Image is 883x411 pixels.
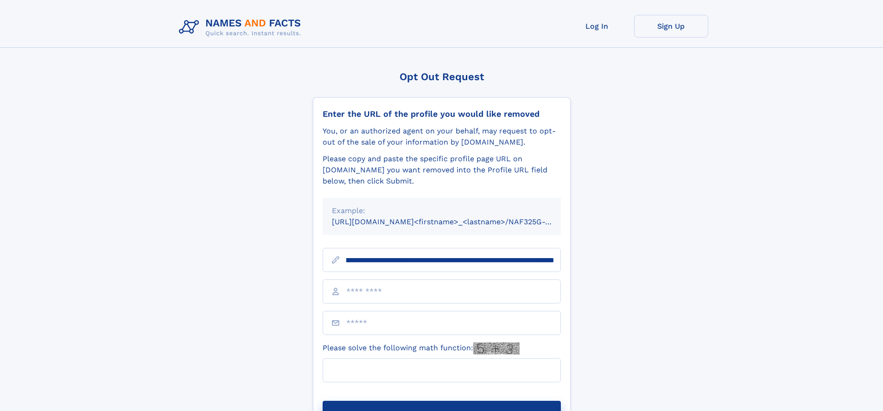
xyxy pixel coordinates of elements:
[560,15,634,38] a: Log In
[313,71,571,82] div: Opt Out Request
[323,342,520,354] label: Please solve the following math function:
[323,109,561,119] div: Enter the URL of the profile you would like removed
[323,153,561,187] div: Please copy and paste the specific profile page URL on [DOMAIN_NAME] you want removed into the Pr...
[634,15,708,38] a: Sign Up
[332,217,578,226] small: [URL][DOMAIN_NAME]<firstname>_<lastname>/NAF325G-xxxxxxxx
[175,15,309,40] img: Logo Names and Facts
[332,205,552,216] div: Example:
[323,126,561,148] div: You, or an authorized agent on your behalf, may request to opt-out of the sale of your informatio...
